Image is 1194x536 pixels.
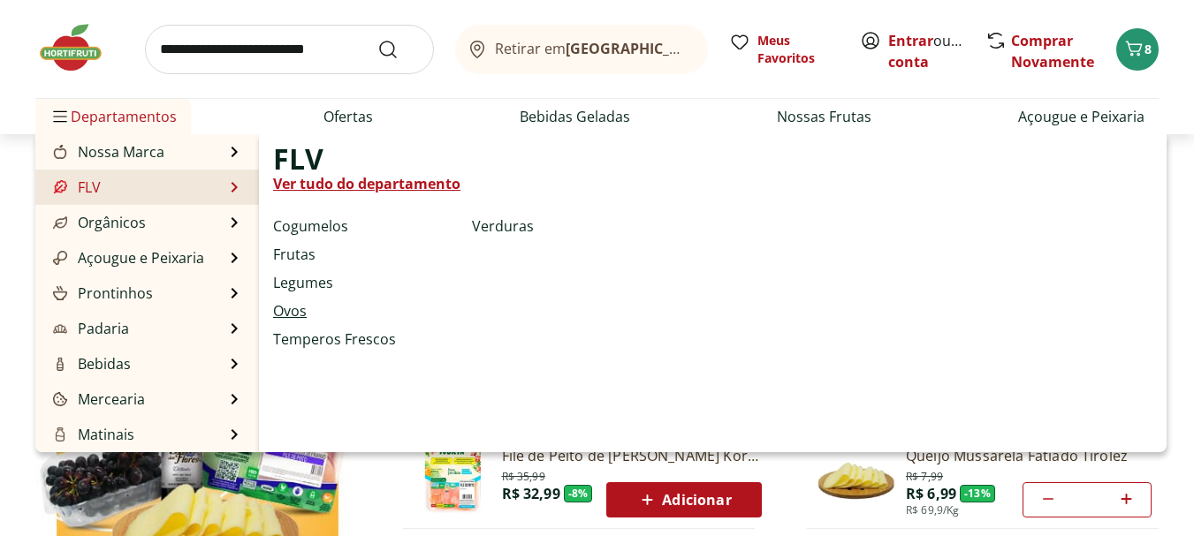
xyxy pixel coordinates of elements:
[53,357,67,371] img: Bebidas
[49,212,146,233] a: OrgânicosOrgânicos
[906,503,960,517] span: R$ 69,9/Kg
[273,272,333,293] a: Legumes
[606,482,761,517] button: Adicionar
[888,31,933,50] a: Entrar
[502,466,545,484] span: R$ 35,99
[636,489,731,510] span: Adicionar
[888,30,967,72] span: ou
[53,215,67,230] img: Orgânicos
[273,148,323,170] span: FLV
[273,300,307,321] a: Ovos
[53,321,67,336] img: Padaria
[273,215,348,237] a: Cogumelos
[273,173,460,194] a: Ver tudo do departamento
[564,485,593,502] span: - 8 %
[777,106,871,127] a: Nossas Frutas
[1011,31,1094,72] a: Comprar Novamente
[323,106,373,127] a: Ofertas
[53,145,67,159] img: Nossa Marca
[455,25,708,74] button: Retirar em[GEOGRAPHIC_DATA]/[GEOGRAPHIC_DATA]
[35,21,124,74] img: Hortifruti
[49,247,204,268] a: Açougue e PeixariaAçougue e Peixaria
[888,31,985,72] a: Criar conta
[410,430,495,515] img: Filé de Peito de Frango Congelado Korin 600g
[49,389,145,410] a: MerceariaMercearia
[495,41,690,57] span: Retirar em
[53,251,67,265] img: Açougue e Peixaria
[49,177,101,198] a: FLVFLV
[906,484,956,503] span: R$ 6,99
[49,424,134,445] a: MatinaisMatinais
[145,25,434,74] input: search
[814,430,899,515] img: Queijo Mussarela Fatiado Tirolez
[377,39,420,60] button: Submit Search
[49,95,71,138] button: Menu
[906,466,943,484] span: R$ 7,99
[520,106,630,127] a: Bebidas Geladas
[49,449,225,491] a: Frios, Queijos e LaticíniosFrios, Queijos e Laticínios
[53,180,67,194] img: FLV
[49,141,164,162] a: Nossa MarcaNossa Marca
[906,446,1152,465] a: Queijo Mussarela Fatiado Tirolez
[1116,28,1159,71] button: Carrinho
[53,286,67,300] img: Prontinhos
[273,244,316,265] a: Frutas
[757,32,839,67] span: Meus Favoritos
[502,484,560,503] span: R$ 32,99
[960,485,995,502] span: - 13 %
[1145,41,1152,57] span: 8
[49,95,177,138] span: Departamentos
[729,32,839,67] a: Meus Favoritos
[273,328,396,350] a: Temperos Frescos
[1018,106,1145,127] a: Açougue e Peixaria
[49,283,153,304] a: ProntinhosProntinhos
[53,427,67,442] img: Matinais
[502,446,762,465] a: Filé de Peito de [PERSON_NAME] Korin 600g
[472,215,534,237] a: Verduras
[566,39,863,58] b: [GEOGRAPHIC_DATA]/[GEOGRAPHIC_DATA]
[49,318,129,339] a: PadariaPadaria
[53,392,67,406] img: Mercearia
[49,353,131,374] a: BebidasBebidas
